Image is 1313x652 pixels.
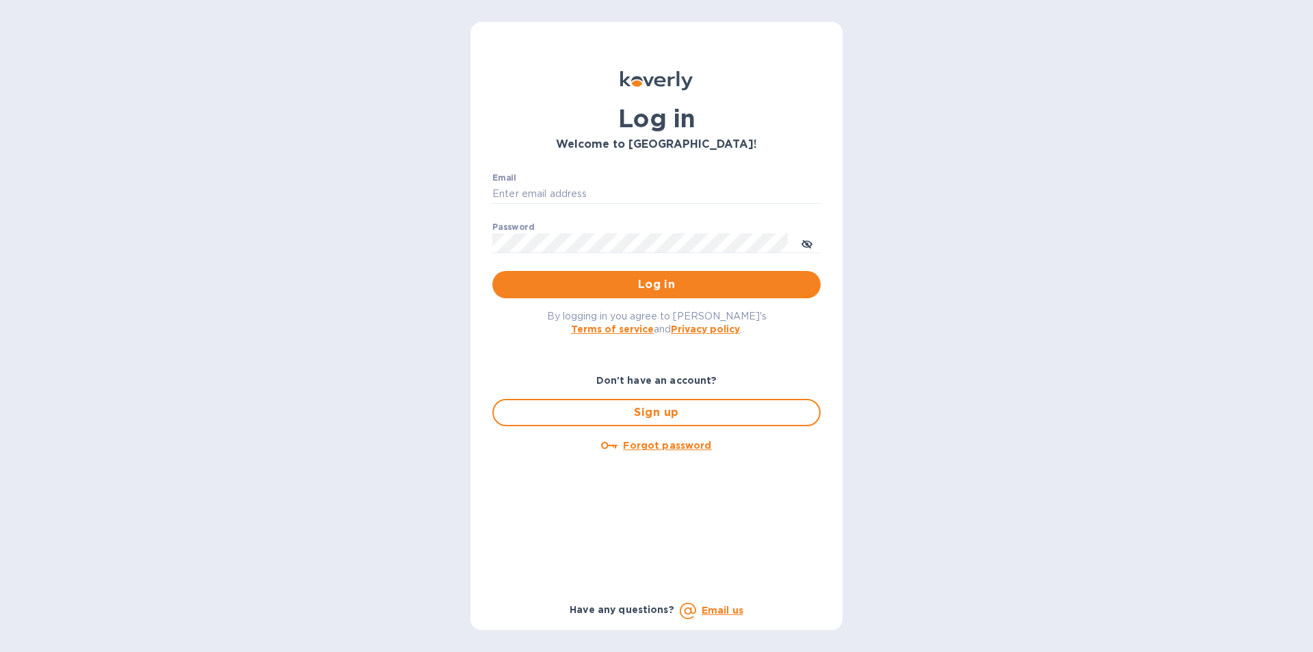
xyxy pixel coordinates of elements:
[492,138,821,151] h3: Welcome to [GEOGRAPHIC_DATA]!
[492,104,821,133] h1: Log in
[492,174,516,182] label: Email
[793,229,821,257] button: toggle password visibility
[492,184,821,205] input: Enter email address
[492,271,821,298] button: Log in
[547,311,767,335] span: By logging in you agree to [PERSON_NAME]'s and .
[596,375,717,386] b: Don't have an account?
[492,399,821,426] button: Sign up
[571,324,654,335] a: Terms of service
[505,404,808,421] span: Sign up
[671,324,740,335] a: Privacy policy
[570,604,674,615] b: Have any questions?
[503,276,810,293] span: Log in
[492,223,534,231] label: Password
[623,440,711,451] u: Forgot password
[620,71,693,90] img: Koverly
[702,605,743,616] a: Email us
